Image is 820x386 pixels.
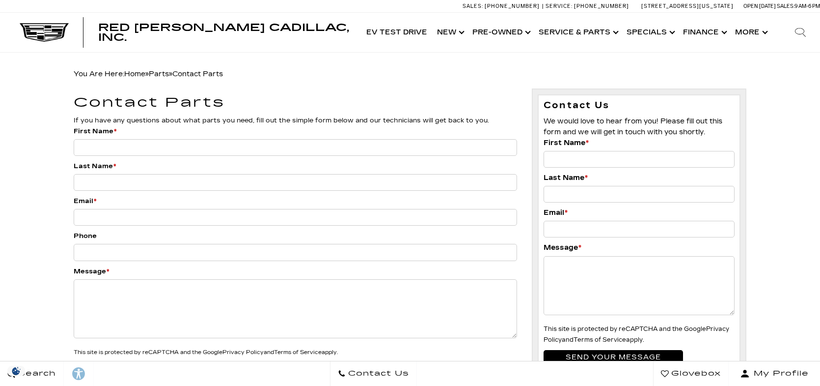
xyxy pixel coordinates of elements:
[730,13,771,52] button: More
[544,350,683,365] input: Send your message
[432,13,467,52] a: New
[172,70,223,78] span: Contact Parts
[485,3,540,9] span: [PHONE_NUMBER]
[74,70,223,78] span: You Are Here:
[74,231,97,241] label: Phone
[124,70,223,78] span: »
[149,70,169,78] a: Parts
[544,100,735,111] h3: Contact Us
[98,23,352,42] a: Red [PERSON_NAME] Cadillac, Inc.
[74,96,517,110] h1: Contact Parts
[544,208,568,218] label: Email
[346,367,409,381] span: Contact Us
[544,138,589,148] label: First Name
[330,361,417,386] a: Contact Us
[361,13,432,52] a: EV Test Drive
[574,3,629,9] span: [PHONE_NUMBER]
[98,22,349,43] span: Red [PERSON_NAME] Cadillac, Inc.
[544,173,588,183] label: Last Name
[467,13,534,52] a: Pre-Owned
[669,367,721,381] span: Glovebox
[641,3,734,9] a: [STREET_ADDRESS][US_STATE]
[20,23,69,42] img: Cadillac Dark Logo with Cadillac White Text
[622,13,678,52] a: Specials
[544,242,581,253] label: Message
[546,3,573,9] span: Service:
[74,196,97,207] label: Email
[74,161,116,172] label: Last Name
[74,117,489,124] span: If you have any questions about what parts you need, fill out the simple form below and our techn...
[544,326,729,343] small: This site is protected by reCAPTCHA and the Google and apply.
[794,3,820,9] span: 9 AM-6 PM
[574,336,626,343] a: Terms of Service
[729,361,820,386] button: Open user profile menu
[222,349,264,356] a: Privacy Policy
[534,13,622,52] a: Service & Parts
[743,3,776,9] span: Open [DATE]
[5,366,27,376] section: Click to Open Cookie Consent Modal
[74,126,117,137] label: First Name
[463,3,542,9] a: Sales: [PHONE_NUMBER]
[542,3,631,9] a: Service: [PHONE_NUMBER]
[463,3,483,9] span: Sales:
[149,70,223,78] span: »
[653,361,729,386] a: Glovebox
[5,366,27,376] img: Opt-Out Icon
[777,3,794,9] span: Sales:
[544,117,722,136] span: We would love to hear from you! Please fill out this form and we will get in touch with you shortly.
[544,326,729,343] a: Privacy Policy
[15,367,56,381] span: Search
[124,70,145,78] a: Home
[74,67,746,81] div: Breadcrumbs
[750,367,809,381] span: My Profile
[274,349,322,356] a: Terms of Service
[74,266,109,277] label: Message
[74,349,338,356] small: This site is protected by reCAPTCHA and the Google and apply.
[678,13,730,52] a: Finance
